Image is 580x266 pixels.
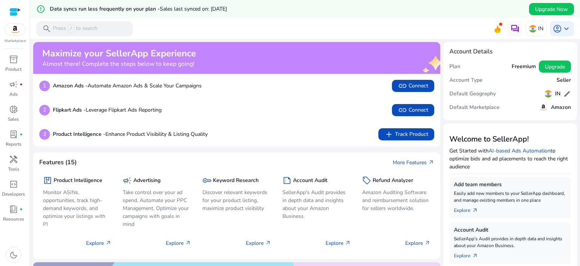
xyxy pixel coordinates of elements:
[105,240,111,246] span: arrow_outward
[529,3,574,15] button: Upgrade Now
[551,104,571,111] h5: Amazon
[539,103,548,112] img: amazon.svg
[454,235,566,249] p: SellerApp's Audit provides in depth data and insights about your Amazon Business.
[424,240,430,246] span: arrow_outward
[454,249,484,260] a: Explorearrow_outward
[398,106,407,115] span: link
[9,180,18,189] span: code_blocks
[545,90,552,98] img: in.svg
[160,5,227,12] span: Sales last synced on: [DATE]
[8,116,19,123] p: Sales
[539,61,571,73] button: Upgrade
[53,82,202,90] p: Automate Amazon Ads & Scale Your Campaigns
[39,105,50,115] p: 2
[454,204,484,214] a: Explorearrow_outward
[563,90,571,98] span: edit
[86,239,111,247] p: Explore
[529,25,537,33] img: in.svg
[202,188,271,212] p: Discover relevant keywords for your product listing, maximize product visibility
[454,227,566,233] h5: Account Audit
[39,129,50,140] p: 3
[213,177,259,184] h5: Keyword Research
[378,128,434,140] button: addTrack Product
[53,82,88,89] b: Amazon Ads -
[449,104,500,111] h5: Default Marketplace
[53,25,97,33] p: Press to search
[123,188,191,228] p: Take control over your ad spend, Automate your PPC Management, Optimize your campaigns with goals...
[42,61,196,68] h4: Almost there! Complete the steps below to keep going!
[557,77,571,84] h5: Seller
[202,176,211,185] span: key
[9,55,18,64] span: inventory_2
[6,141,22,148] p: Reports
[398,81,428,90] span: Connect
[9,250,18,260] span: dark_mode
[392,80,434,92] button: linkConnect
[489,147,551,154] a: AI-based Ads Automation
[133,177,160,184] h5: Advertising
[9,205,18,214] span: book_4
[555,91,560,97] h5: IN
[39,159,77,166] h4: Features (15)
[9,105,18,114] span: donut_small
[362,188,430,212] p: Amazon Auditing Software and reimbursement solution for sellers worldwide.
[20,208,23,211] span: fiber_manual_record
[3,216,24,222] p: Resources
[9,130,18,139] span: lab_profile
[42,24,51,33] span: search
[53,106,86,114] b: Flipkart Ads -
[449,135,571,144] h3: Welcome to SellerApp!
[2,191,25,198] p: Developers
[393,159,434,166] a: More Featuresarrow_outward
[345,240,351,246] span: arrow_outward
[5,24,25,35] img: amazon.svg
[449,147,571,171] p: Get Started with to optimize bids and ad placements to reach the right audience
[39,81,50,91] p: 1
[246,239,271,247] p: Explore
[449,77,483,84] h5: Account Type
[53,106,162,114] p: Leverage Flipkart Ads Reporting
[562,24,571,33] span: keyboard_arrow_down
[472,253,478,259] span: arrow_outward
[9,91,18,98] p: Ads
[538,22,543,35] p: IN
[384,130,428,139] span: Track Product
[123,176,132,185] span: campaign
[293,177,327,184] h5: Account Audit
[166,239,191,247] p: Explore
[535,5,568,13] span: Upgrade Now
[9,80,18,89] span: campaign
[53,130,208,138] p: Enhance Product Visibility & Listing Quality
[50,6,227,12] h5: Data syncs run less frequently on your plan -
[449,48,493,55] h4: Account Details
[428,159,434,165] span: arrow_outward
[398,106,428,115] span: Connect
[20,83,23,86] span: fiber_manual_record
[282,188,351,220] p: SellerApp's Audit provides in depth data and insights about your Amazon Business.
[392,104,434,116] button: linkConnect
[373,177,413,184] h5: Refund Analyzer
[384,130,393,139] span: add
[362,176,371,185] span: sell
[43,188,111,228] p: Monitor ASINs, opportunities, track high-demand keywords, and optimize your listings with PI
[20,133,23,136] span: fiber_manual_record
[512,64,536,70] h5: Freemium
[265,240,271,246] span: arrow_outward
[9,155,18,164] span: handyman
[472,207,478,213] span: arrow_outward
[449,64,460,70] h5: Plan
[282,176,292,185] span: summarize
[5,66,22,73] p: Product
[8,166,19,173] p: Tools
[5,38,26,44] p: Marketplace
[36,5,45,14] mat-icon: error_outline
[454,190,566,204] p: Easily add new members to your SellerApp dashboard, and manage existing members in one place
[449,91,496,97] h5: Default Geography
[54,177,102,184] h5: Product Intelligence
[325,239,351,247] p: Explore
[405,239,430,247] p: Explore
[68,25,74,33] span: /
[185,240,191,246] span: arrow_outward
[398,81,407,90] span: link
[545,63,565,71] span: Upgrade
